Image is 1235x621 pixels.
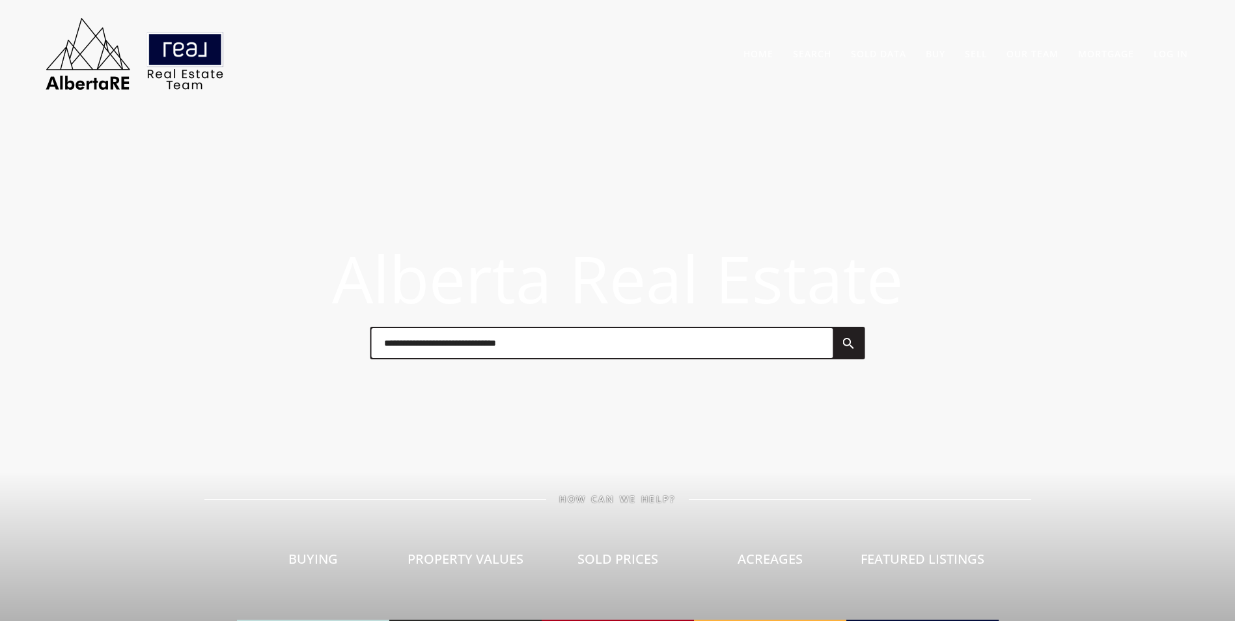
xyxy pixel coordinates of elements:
[37,13,232,94] img: AlbertaRE Real Estate Team | Real Broker
[926,48,945,60] a: Buy
[738,550,803,568] span: Acreages
[288,550,338,568] span: Buying
[389,504,542,621] a: Property Values
[694,504,846,621] a: Acreages
[793,48,831,60] a: Search
[577,550,658,568] span: Sold Prices
[861,550,984,568] span: Featured Listings
[743,48,773,60] a: Home
[1078,48,1134,60] a: Mortgage
[965,48,987,60] a: Sell
[851,48,906,60] a: Sold Data
[1154,48,1188,60] a: Log In
[237,504,389,621] a: Buying
[542,504,694,621] a: Sold Prices
[408,550,523,568] span: Property Values
[846,504,999,621] a: Featured Listings
[1006,48,1059,60] a: Our Team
